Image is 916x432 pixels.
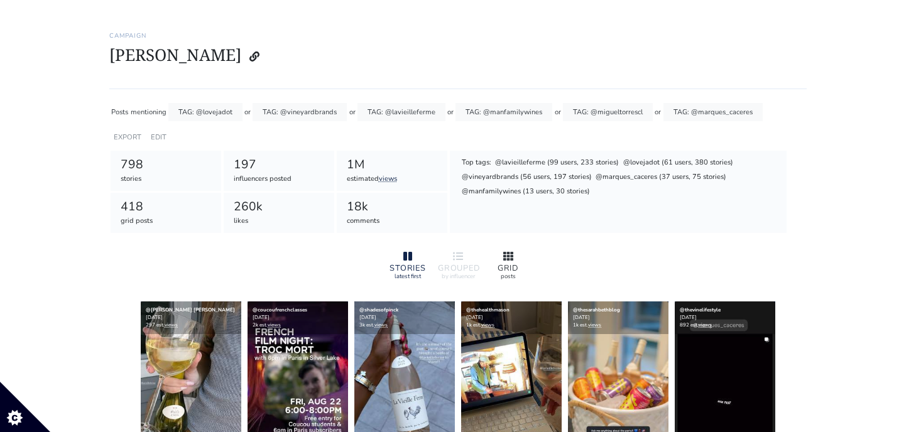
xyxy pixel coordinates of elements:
div: or [555,103,561,121]
div: @manfamilywines (13 users, 30 stories) [461,186,591,198]
div: @marques_caceres (37 users, 75 stories) [595,171,728,184]
a: views [268,321,281,328]
div: [DATE] 1k est. [461,301,562,334]
div: [DATE] 892 est. [675,301,775,334]
div: or [244,103,251,121]
a: views [588,321,601,328]
a: @thesarahbethblog [573,306,620,313]
a: @shadesofpinck [359,306,398,313]
a: @[PERSON_NAME].[PERSON_NAME] [146,306,235,313]
div: grid posts [121,216,212,227]
div: influencers posted [234,174,325,185]
a: EDIT [151,132,166,142]
div: Top tags: [461,156,492,169]
div: 18k [347,198,438,216]
a: @thehealthmason [466,306,510,313]
a: views [699,321,712,328]
div: TAG: @manfamilywines [455,103,552,121]
div: TAG: @migueltorrescl [563,103,653,121]
div: GRID [488,264,528,273]
div: @vineyardbrands (56 users, 197 stories) [461,171,592,184]
div: estimated [347,174,438,185]
div: @lovejadot (61 users, 380 stories) [622,156,734,169]
div: posts [488,272,528,281]
div: [DATE] 297 est. [141,301,241,334]
div: Posts [111,103,128,121]
a: views [481,321,494,328]
div: or [447,103,454,121]
div: TAG: @lavieilleferme [357,103,445,121]
a: @thevinelifestyle [680,306,721,313]
h6: Campaign [109,32,807,40]
div: TAG: @marques_caceres [663,103,763,121]
div: 1M [347,156,438,174]
div: TAG: @vineyardbrands [253,103,347,121]
div: [DATE] 2k est. [248,301,348,334]
div: comments [347,216,438,227]
div: likes [234,216,325,227]
div: mentioning [131,103,166,121]
div: stories [121,174,212,185]
div: 418 [121,198,212,216]
h1: [PERSON_NAME] [109,45,807,68]
div: or [655,103,661,121]
a: views [165,321,178,328]
div: or [349,103,356,121]
div: 197 [234,156,325,174]
div: [DATE] 1k est. [568,301,668,334]
a: @coucoufrenchclasses [253,306,307,313]
div: TAG: @lovejadot [168,103,243,121]
div: by influencer [438,272,478,281]
a: views [374,321,388,328]
a: views [379,174,397,183]
div: 260k [234,198,325,216]
div: [DATE] 3k est. [354,301,455,334]
div: latest first [388,272,428,281]
div: STORIES [388,264,428,273]
div: @lavieilleferme (99 users, 233 stories) [494,156,620,169]
div: 798 [121,156,212,174]
a: EXPORT [114,132,141,142]
div: GROUPED [438,264,478,273]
